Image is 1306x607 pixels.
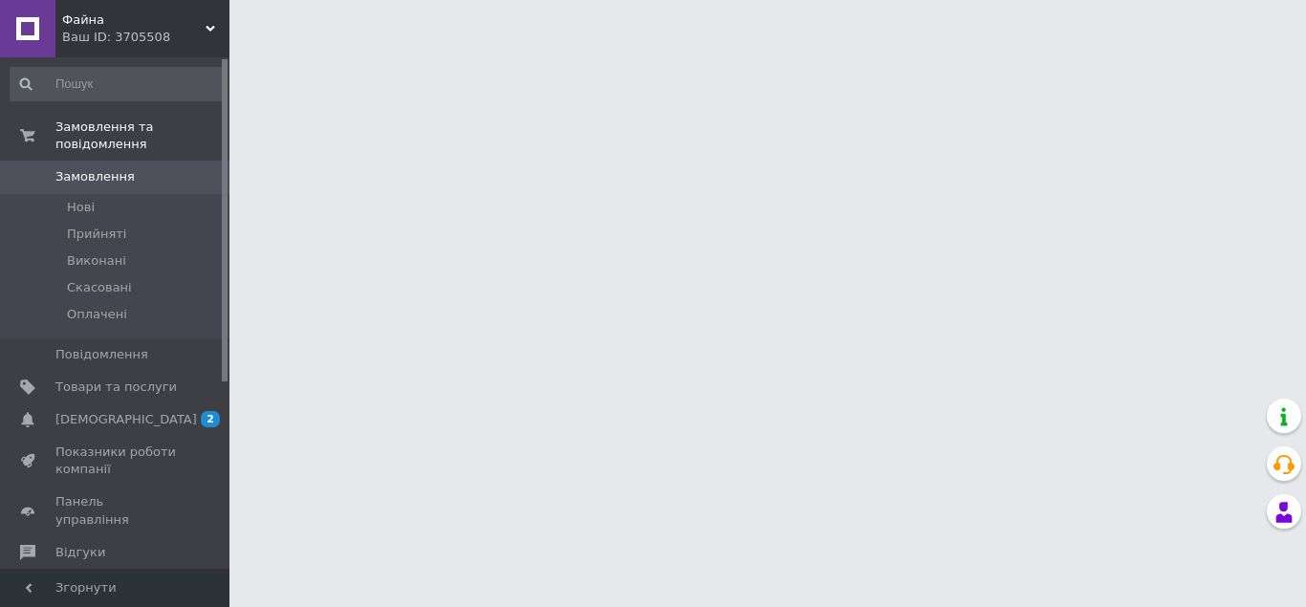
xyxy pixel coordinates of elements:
span: Показники роботи компанії [55,444,177,478]
span: Оплачені [67,306,127,323]
span: [DEMOGRAPHIC_DATA] [55,411,197,428]
span: Прийняті [67,226,126,243]
span: Повідомлення [55,346,148,363]
input: Пошук [10,67,226,101]
span: Виконані [67,252,126,270]
span: Замовлення та повідомлення [55,119,229,153]
span: Товари та послуги [55,379,177,396]
span: Панель управління [55,493,177,528]
span: Скасовані [67,279,132,296]
div: Ваш ID: 3705508 [62,29,229,46]
span: Файна [62,11,206,29]
span: Нові [67,199,95,216]
span: Відгуки [55,544,105,561]
span: Замовлення [55,168,135,185]
span: 2 [201,411,220,427]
